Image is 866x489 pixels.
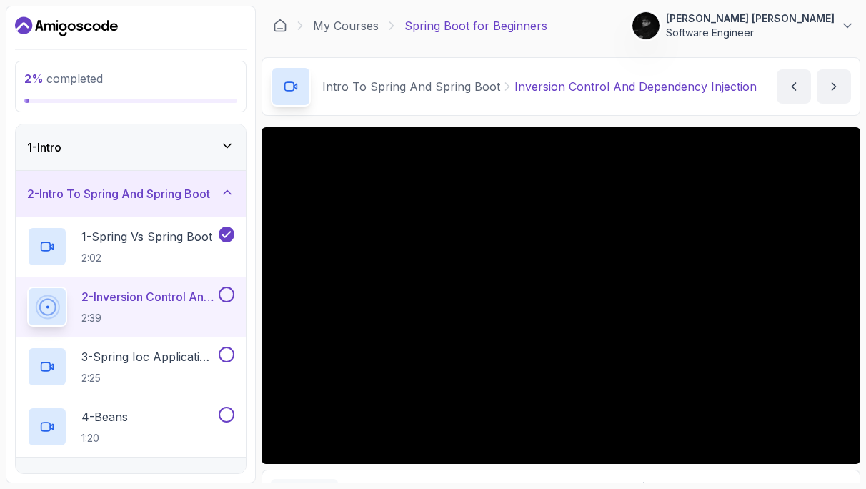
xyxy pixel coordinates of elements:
[81,288,216,305] p: 2 - Inversion Control And Dependency Injection
[273,19,287,33] a: Dashboard
[313,17,379,34] a: My Courses
[27,287,234,327] button: 2-Inversion Control And Dependency Injection2:39
[27,347,234,387] button: 3-Spring Ioc Application Context2:25
[81,348,216,365] p: 3 - Spring Ioc Application Context
[632,12,660,39] img: user profile image
[817,69,851,104] button: next content
[81,371,216,385] p: 2:25
[632,11,855,40] button: user profile image[PERSON_NAME] [PERSON_NAME]Software Engineer
[81,251,212,265] p: 2:02
[81,311,216,325] p: 2:39
[27,407,234,447] button: 4-Beans1:20
[81,431,128,445] p: 1:20
[15,15,118,38] a: Dashboard
[81,228,212,245] p: 1 - Spring Vs Spring Boot
[322,78,500,95] p: Intro To Spring And Spring Boot
[24,71,44,86] span: 2 %
[27,139,61,156] h3: 1 - Intro
[27,185,210,202] h3: 2 - Intro To Spring And Spring Boot
[777,69,811,104] button: previous content
[666,11,835,26] p: [PERSON_NAME] [PERSON_NAME]
[27,227,234,267] button: 1-Spring Vs Spring Boot2:02
[27,472,141,489] h3: 3 - Environment Setup
[16,124,246,170] button: 1-Intro
[514,78,757,95] p: Inversion Control And Dependency Injection
[404,17,547,34] p: Spring Boot for Beginners
[262,127,860,464] iframe: 2 - Inversion Control and Dependency Injection
[666,26,835,40] p: Software Engineer
[24,71,103,86] span: completed
[81,408,128,425] p: 4 - Beans
[16,171,246,217] button: 2-Intro To Spring And Spring Boot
